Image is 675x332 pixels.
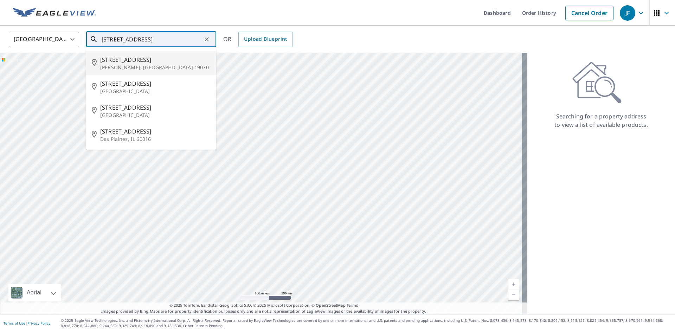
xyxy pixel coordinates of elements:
[620,5,635,21] div: JF
[100,127,211,136] span: [STREET_ADDRESS]
[223,32,293,47] div: OR
[554,112,648,129] p: Searching for a property address to view a list of available products.
[8,284,61,301] div: Aerial
[508,279,519,289] a: Current Level 5, Zoom In
[4,321,25,326] a: Terms of Use
[13,8,96,18] img: EV Logo
[25,284,44,301] div: Aerial
[202,34,212,44] button: Clear
[316,302,345,308] a: OpenStreetMap
[347,302,358,308] a: Terms
[238,32,292,47] a: Upload Blueprint
[565,6,613,20] a: Cancel Order
[9,30,79,49] div: [GEOGRAPHIC_DATA]
[100,103,211,112] span: [STREET_ADDRESS]
[100,136,211,143] p: Des Plaines, IL 60016
[508,289,519,300] a: Current Level 5, Zoom Out
[100,56,211,64] span: [STREET_ADDRESS]
[244,35,287,44] span: Upload Blueprint
[100,112,211,119] p: [GEOGRAPHIC_DATA]
[100,79,211,88] span: [STREET_ADDRESS]
[100,88,211,95] p: [GEOGRAPHIC_DATA]
[102,30,202,49] input: Search by address or latitude-longitude
[100,64,211,71] p: [PERSON_NAME], [GEOGRAPHIC_DATA] 19070
[4,321,50,325] p: |
[27,321,50,326] a: Privacy Policy
[169,302,358,308] span: © 2025 TomTom, Earthstar Geographics SIO, © 2025 Microsoft Corporation, ©
[61,318,671,328] p: © 2025 Eagle View Technologies, Inc. and Pictometry International Corp. All Rights Reserved. Repo...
